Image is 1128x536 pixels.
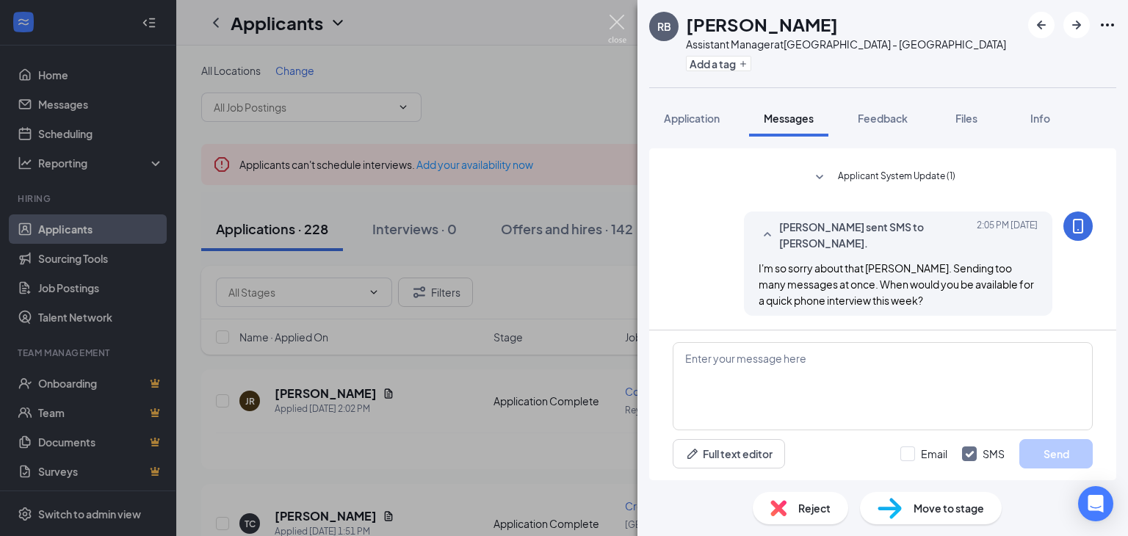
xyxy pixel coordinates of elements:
button: ArrowRight [1063,12,1090,38]
span: [DATE] 2:05 PM [977,219,1038,251]
span: Reject [798,500,831,516]
div: RB [657,19,671,34]
svg: ArrowLeftNew [1033,16,1050,34]
svg: SmallChevronDown [811,169,828,186]
svg: SmallChevronUp [759,226,776,244]
button: Send [1019,439,1093,468]
span: Application [664,112,720,125]
div: Open Intercom Messenger [1078,486,1113,521]
div: Assistant Manager at [GEOGRAPHIC_DATA] - [GEOGRAPHIC_DATA] [686,37,1006,51]
span: [PERSON_NAME] sent SMS to [PERSON_NAME]. [779,219,972,251]
span: Feedback [858,112,908,125]
span: Move to stage [914,500,984,516]
h1: [PERSON_NAME] [686,12,838,37]
button: SmallChevronDownApplicant System Update (1) [811,169,955,186]
button: PlusAdd a tag [686,56,751,71]
span: Applicant System Update (1) [838,169,955,186]
svg: Ellipses [1099,16,1116,34]
svg: MobileSms [1069,217,1087,235]
svg: ArrowRight [1068,16,1085,34]
span: Messages [764,112,814,125]
button: Full text editorPen [673,439,785,468]
svg: Plus [739,59,748,68]
span: Files [955,112,977,125]
button: ArrowLeftNew [1028,12,1055,38]
span: Info [1030,112,1050,125]
svg: Pen [685,446,700,461]
span: I'm so sorry about that [PERSON_NAME]. Sending too many messages at once. When would you be avail... [759,261,1034,307]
